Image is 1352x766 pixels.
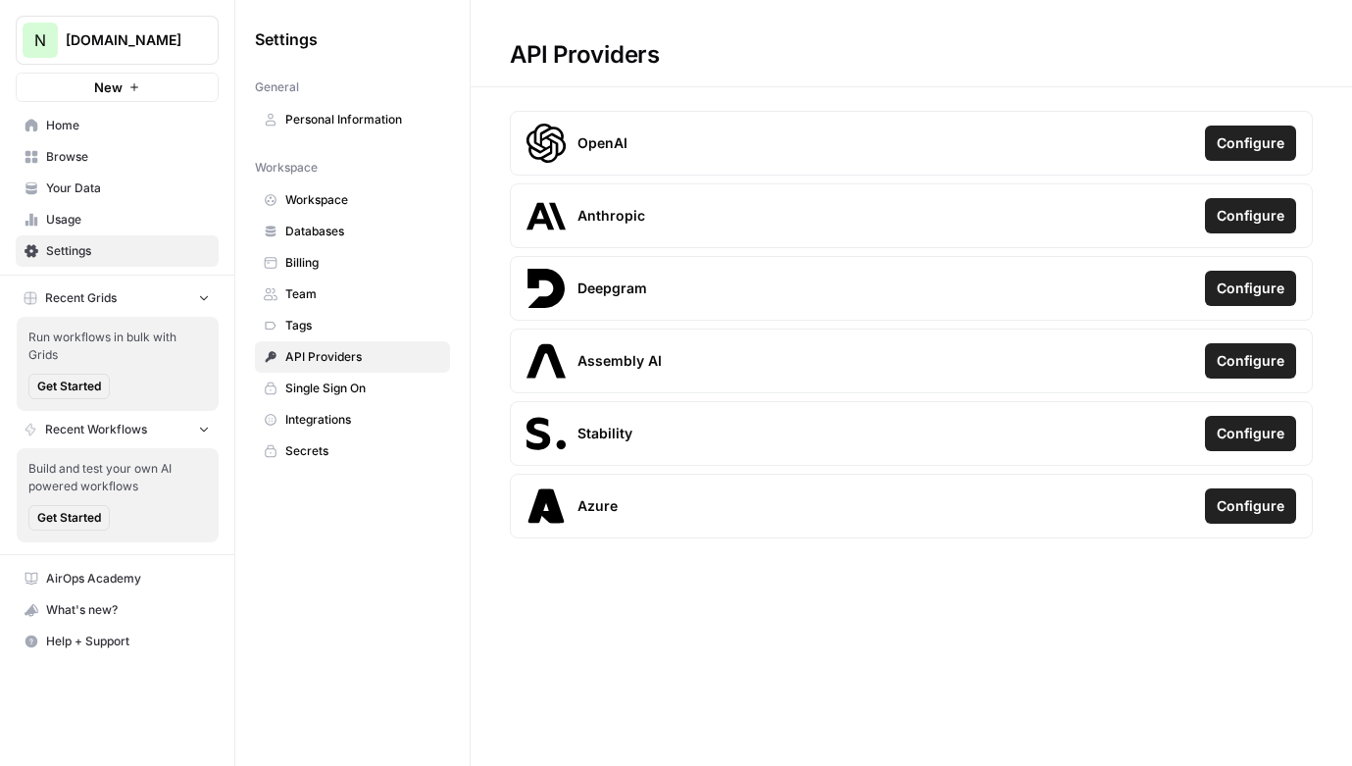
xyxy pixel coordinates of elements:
span: Help + Support [46,633,210,650]
span: AirOps Academy [46,570,210,587]
span: Deepgram [577,279,647,298]
span: Configure [1217,279,1284,298]
a: Your Data [16,173,219,204]
a: Usage [16,204,219,235]
span: Recent Workflows [45,421,147,438]
a: Databases [255,216,450,247]
span: Your Data [46,179,210,197]
button: Configure [1205,343,1296,379]
span: Workspace [255,159,318,177]
span: Anthropic [577,206,645,226]
button: Configure [1205,271,1296,306]
a: Single Sign On [255,373,450,404]
button: Configure [1205,198,1296,233]
button: Help + Support [16,626,219,657]
span: Secrets [285,442,441,460]
span: Assembly AI [577,351,662,371]
button: What's new? [16,594,219,626]
span: Stability [577,424,632,443]
button: Get Started [28,505,110,531]
span: Tags [285,317,441,334]
span: Get Started [37,509,101,527]
a: Personal Information [255,104,450,135]
span: Configure [1217,424,1284,443]
a: Secrets [255,435,450,467]
span: Settings [46,242,210,260]
a: Settings [16,235,219,267]
span: [DOMAIN_NAME] [66,30,184,50]
button: New [16,73,219,102]
span: Personal Information [285,111,441,128]
span: Billing [285,254,441,272]
span: Get Started [37,378,101,395]
a: Workspace [255,184,450,216]
span: N [34,28,46,52]
span: Single Sign On [285,380,441,397]
span: New [94,77,123,97]
button: Recent Grids [16,283,219,313]
button: Recent Workflows [16,415,219,444]
span: Configure [1217,496,1284,516]
button: Configure [1205,416,1296,451]
a: Integrations [255,404,450,435]
a: AirOps Academy [16,563,219,594]
span: Team [285,285,441,303]
span: API Providers [285,348,441,366]
button: Get Started [28,374,110,399]
button: Configure [1205,488,1296,524]
span: Browse [46,148,210,166]
span: Workspace [285,191,441,209]
span: Integrations [285,411,441,429]
span: Configure [1217,133,1284,153]
span: Settings [255,27,318,51]
a: Tags [255,310,450,341]
span: Databases [285,223,441,240]
a: Browse [16,141,219,173]
span: Usage [46,211,210,229]
span: OpenAI [577,133,627,153]
a: API Providers [255,341,450,373]
span: Home [46,117,210,134]
span: Build and test your own AI powered workflows [28,460,207,495]
span: Configure [1217,351,1284,371]
a: Home [16,110,219,141]
a: Billing [255,247,450,279]
span: General [255,78,299,96]
button: Workspace: North.Cloud [16,16,219,65]
button: Configure [1205,126,1296,161]
div: What's new? [17,595,218,625]
span: Recent Grids [45,289,117,307]
div: API Providers [471,39,699,71]
span: Run workflows in bulk with Grids [28,329,207,364]
span: Configure [1217,206,1284,226]
span: Azure [577,496,618,516]
a: Team [255,279,450,310]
